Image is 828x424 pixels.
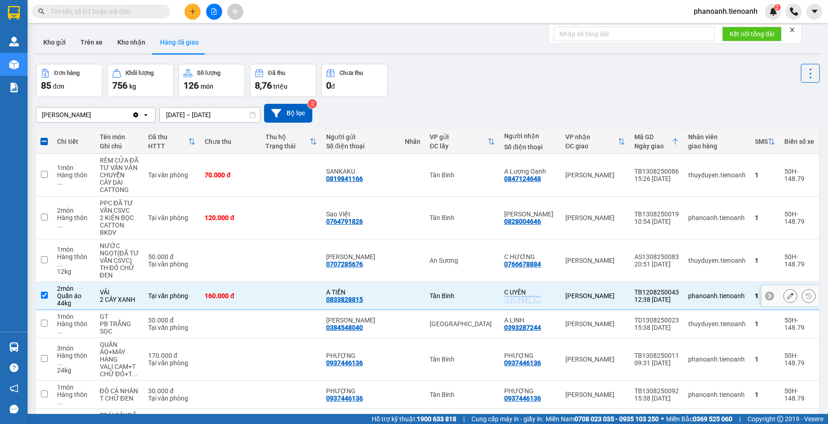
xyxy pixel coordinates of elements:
div: Sửa đơn hàng [783,289,797,303]
th: Toggle SortBy [144,130,200,154]
div: phanoanh.tienoanh [688,356,746,363]
div: A LINH [504,317,556,324]
span: phanoanh.tienoanh [686,6,765,17]
div: RÈM CỬA ĐÃ TƯ VẤN VẬN CHUYỂN [100,157,139,179]
div: T CHỮ ĐEN [100,395,139,402]
div: 20:51 [DATE] [634,260,679,268]
svg: Clear value [132,111,139,119]
div: thuyduyen.tienoanh [688,320,746,328]
span: món [201,83,213,90]
div: 0937446136 [326,359,363,367]
div: 1 [755,292,775,300]
th: Toggle SortBy [261,130,322,154]
div: PB TRẮNG SỌC [100,320,139,335]
div: 30.000 đ [148,317,195,324]
div: 15:38 [DATE] [634,395,679,402]
div: DUY KHÁNH [326,253,396,260]
div: 24 kg [57,367,91,374]
div: CÂY DÀI CATTONG [100,179,139,193]
div: ĐC giao [565,142,618,150]
div: VP nhận [565,133,618,141]
div: Tại văn phòng [148,260,195,268]
div: Tân Bình [430,292,495,300]
div: HOÀNG ANH [504,210,556,218]
div: Nhãn [405,138,420,145]
div: [GEOGRAPHIC_DATA] [430,320,495,328]
div: Hàng thông thường [57,171,91,186]
div: Hàng thông thường [57,352,91,367]
div: Tại văn phòng [148,292,195,300]
span: 126 [184,80,199,91]
span: kg [129,83,136,90]
div: 50H-148.79 [784,317,814,331]
div: PHƯỢNG [326,352,396,359]
span: ... [132,370,138,378]
span: question-circle [10,363,18,372]
button: Đơn hàng85đơn [36,64,103,97]
div: Tại văn phòng [148,395,195,402]
div: 50.000 đ [148,253,195,260]
div: SMS [755,138,768,145]
div: [PERSON_NAME] [42,110,91,119]
input: Selected Cư Kuin. [92,110,93,119]
div: thuyduyen.tienoanh [688,171,746,179]
button: Số lượng126món [178,64,245,97]
div: phanoanh.tienoanh [688,214,746,221]
div: Mã GD [634,133,672,141]
button: Trên xe [73,31,110,53]
button: caret-down [806,4,822,20]
div: A TIẾN [326,288,396,296]
span: 756 [112,80,127,91]
div: Chưa thu [205,138,256,145]
span: ... [57,359,63,367]
div: phanoanh.tienoanh [688,391,746,398]
div: Sao Việt [326,210,396,218]
div: Khối lượng [126,70,154,76]
div: Ngày giao [634,142,672,150]
button: Đã thu8,76 triệu [250,64,316,97]
div: thuyduyen.tienoanh [688,257,746,264]
div: 1 [755,320,775,328]
div: 44 kg [57,300,91,307]
div: 0393287244 [504,324,541,331]
div: C HƯƠNG [504,253,556,260]
div: 30.000 đ [148,387,195,395]
div: Hàng thông thường [57,391,91,406]
button: Chưa thu0đ [321,64,388,97]
div: An Sương [430,257,495,264]
div: 3 món [57,345,91,352]
div: Quần áo [57,292,91,300]
div: [PERSON_NAME] [565,391,625,398]
div: 0937446136 [504,359,541,367]
input: Select a date range. [160,107,260,122]
div: TB1308250092 [634,387,679,395]
img: warehouse-icon [9,60,19,69]
div: 70.000 đ [205,171,256,179]
span: message [10,405,18,413]
div: Tân Bình [430,171,495,179]
div: Đã thu [148,133,188,141]
div: 50H-148.79 [784,253,814,268]
div: AS1308250083 [634,253,679,260]
div: Hàng thông thường [57,253,91,268]
span: Miền Nam [546,414,659,424]
button: Kho nhận [110,31,153,53]
div: 0384548040 [326,324,363,331]
div: 12 kg [57,268,91,275]
div: Chưa thu [339,70,363,76]
span: | [739,414,741,424]
span: file-add [211,8,217,15]
span: triệu [273,83,287,90]
div: 12:38 [DATE] [634,296,679,303]
div: 0764791826 [326,218,363,225]
div: PHƯỢNG [504,387,556,395]
span: caret-down [811,7,819,16]
div: [PERSON_NAME] [565,214,625,221]
button: Kết nối tổng đài [722,27,782,41]
img: warehouse-icon [9,37,19,46]
div: 0828004646 [504,218,541,225]
div: 1 món [57,246,91,253]
div: giao hàng [688,142,746,150]
div: [PERSON_NAME] [565,257,625,264]
div: 0336213800 [504,296,541,303]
